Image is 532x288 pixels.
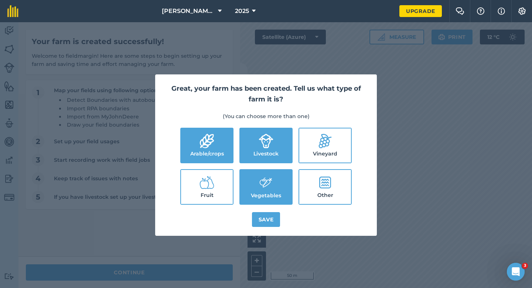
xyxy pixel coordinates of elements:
label: Vegetables [240,170,292,204]
label: Vineyard [299,128,351,163]
h2: Great, your farm has been created. Tell us what type of farm it is? [164,83,368,105]
iframe: Intercom live chat [507,263,525,281]
img: A question mark icon [476,7,485,15]
img: Two speech bubbles overlapping with the left bubble in the forefront [456,7,464,15]
label: Other [299,170,351,204]
label: Fruit [181,170,233,204]
a: Upgrade [399,5,442,17]
label: Livestock [240,128,292,163]
span: 3 [522,263,528,269]
img: svg+xml;base64,PHN2ZyB4bWxucz0iaHR0cDovL3d3dy53My5vcmcvMjAwMC9zdmciIHdpZHRoPSIxNyIgaGVpZ2h0PSIxNy... [498,7,505,16]
p: (You can choose more than one) [164,112,368,120]
img: A cog icon [518,7,526,15]
img: fieldmargin Logo [7,5,18,17]
button: Save [252,212,280,227]
span: [PERSON_NAME] & Sons Farming [162,7,215,16]
span: 2025 [235,7,249,16]
label: Arable/crops [181,128,233,163]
